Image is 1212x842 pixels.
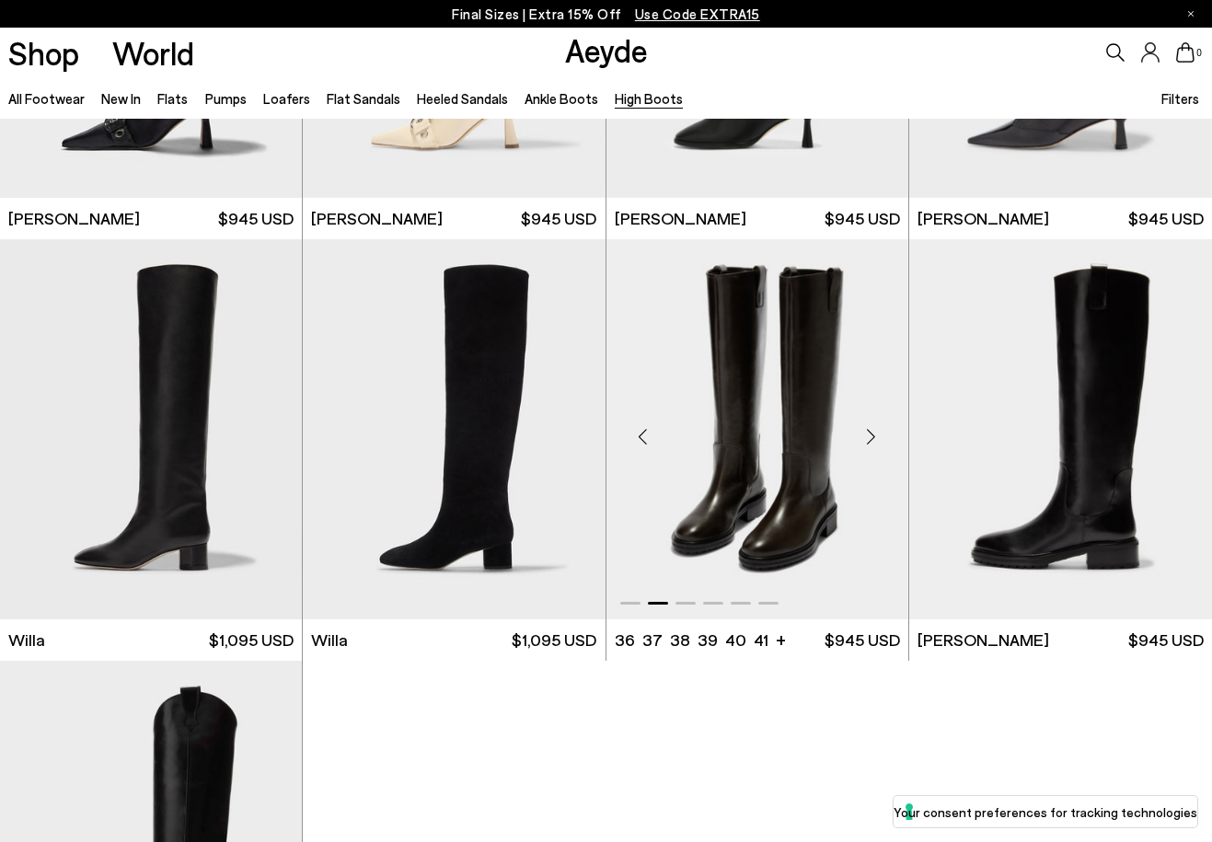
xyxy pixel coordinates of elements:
span: $945 USD [825,629,900,652]
li: 37 [642,629,663,652]
img: Henry Knee-High Boots [909,239,1212,619]
li: 36 [615,629,635,652]
div: Next slide [844,409,899,465]
a: New In [101,90,141,107]
span: $1,095 USD [512,629,596,652]
span: 0 [1195,48,1204,58]
a: Pumps [205,90,247,107]
span: $945 USD [1128,207,1204,230]
a: World [112,37,194,69]
span: Willa [311,629,348,652]
div: 3 / 6 [908,239,1210,619]
img: Willa Suede Over-Knee Boots [303,239,605,619]
a: High Boots [615,90,683,107]
a: [PERSON_NAME] $945 USD [303,198,605,239]
a: Flat Sandals [327,90,400,107]
span: [PERSON_NAME] [918,629,1049,652]
span: $945 USD [825,207,900,230]
span: $945 USD [521,207,596,230]
a: Heeled Sandals [417,90,508,107]
a: [PERSON_NAME] $945 USD [909,198,1212,239]
li: 40 [725,629,746,652]
ul: variant [615,629,763,652]
span: Filters [1161,90,1199,107]
li: + [776,627,786,652]
img: Henry Knee-High Boots [606,239,908,619]
span: $945 USD [1128,629,1204,652]
span: [PERSON_NAME] [615,207,746,230]
a: 0 [1176,42,1195,63]
span: [PERSON_NAME] [918,207,1049,230]
a: All Footwear [8,90,85,107]
a: Aeyde [565,30,648,69]
span: $945 USD [218,207,294,230]
a: 6 / 6 1 / 6 2 / 6 3 / 6 4 / 6 5 / 6 6 / 6 1 / 6 Next slide Previous slide [909,239,1212,619]
li: 41 [754,629,768,652]
span: $1,095 USD [209,629,294,652]
a: Shop [8,37,79,69]
li: 38 [670,629,690,652]
span: [PERSON_NAME] [311,207,443,230]
label: Your consent preferences for tracking technologies [894,802,1197,822]
a: Loafers [263,90,310,107]
a: Next slide Previous slide [606,239,908,619]
a: [PERSON_NAME] $945 USD [909,619,1212,661]
li: 39 [698,629,718,652]
span: Willa [8,629,45,652]
img: Henry Knee-High Boots [908,239,1210,619]
a: [PERSON_NAME] $945 USD [606,198,908,239]
span: Navigate to /collections/ss25-final-sizes [635,6,760,22]
a: Ankle Boots [525,90,598,107]
a: 36 37 38 39 40 41 + $945 USD [606,619,908,661]
div: 2 / 6 [606,239,908,619]
p: Final Sizes | Extra 15% Off [452,3,760,26]
div: 1 / 6 [909,239,1212,619]
a: Willa $1,095 USD [303,619,605,661]
button: Your consent preferences for tracking technologies [894,796,1197,827]
span: [PERSON_NAME] [8,207,140,230]
a: Flats [157,90,188,107]
div: Previous slide [616,409,671,465]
